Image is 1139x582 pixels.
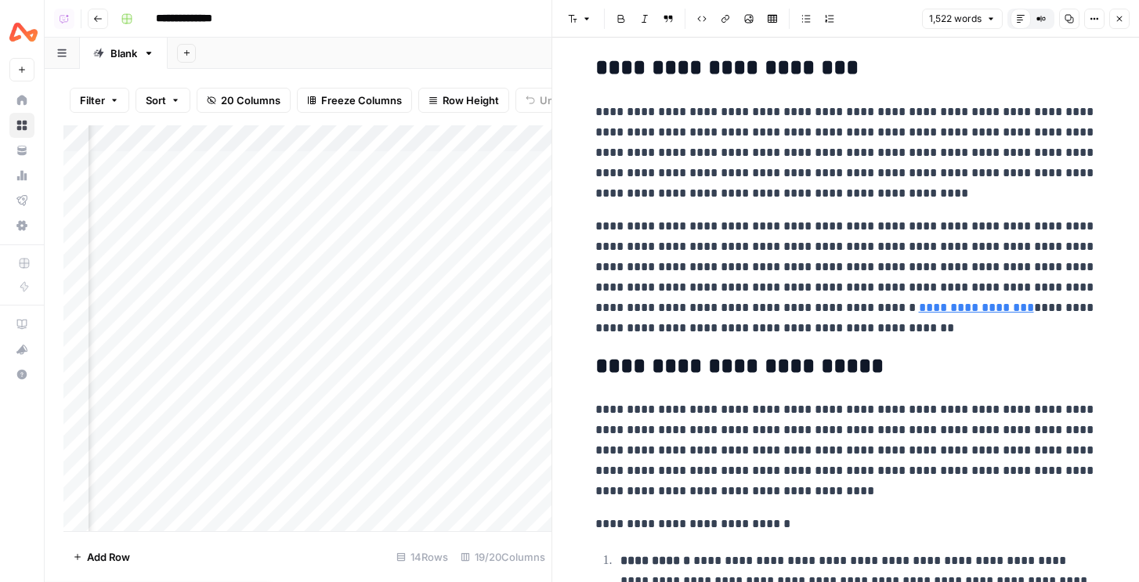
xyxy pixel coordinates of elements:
[297,88,412,113] button: Freeze Columns
[146,92,166,108] span: Sort
[540,92,566,108] span: Undo
[10,338,34,361] div: What's new?
[70,88,129,113] button: Filter
[929,12,982,26] span: 1,522 words
[418,88,509,113] button: Row Height
[321,92,402,108] span: Freeze Columns
[9,138,34,163] a: Your Data
[9,213,34,238] a: Settings
[80,38,168,69] a: Blank
[87,549,130,565] span: Add Row
[110,45,137,61] div: Blank
[9,13,34,52] button: Workspace: Airwallex
[443,92,499,108] span: Row Height
[9,362,34,387] button: Help + Support
[63,544,139,569] button: Add Row
[922,9,1003,29] button: 1,522 words
[454,544,551,569] div: 19/20 Columns
[9,188,34,213] a: Flightpath
[221,92,280,108] span: 20 Columns
[515,88,577,113] button: Undo
[390,544,454,569] div: 14 Rows
[9,312,34,337] a: AirOps Academy
[136,88,190,113] button: Sort
[9,163,34,188] a: Usage
[9,113,34,138] a: Browse
[9,18,38,46] img: Airwallex Logo
[9,337,34,362] button: What's new?
[197,88,291,113] button: 20 Columns
[9,88,34,113] a: Home
[80,92,105,108] span: Filter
